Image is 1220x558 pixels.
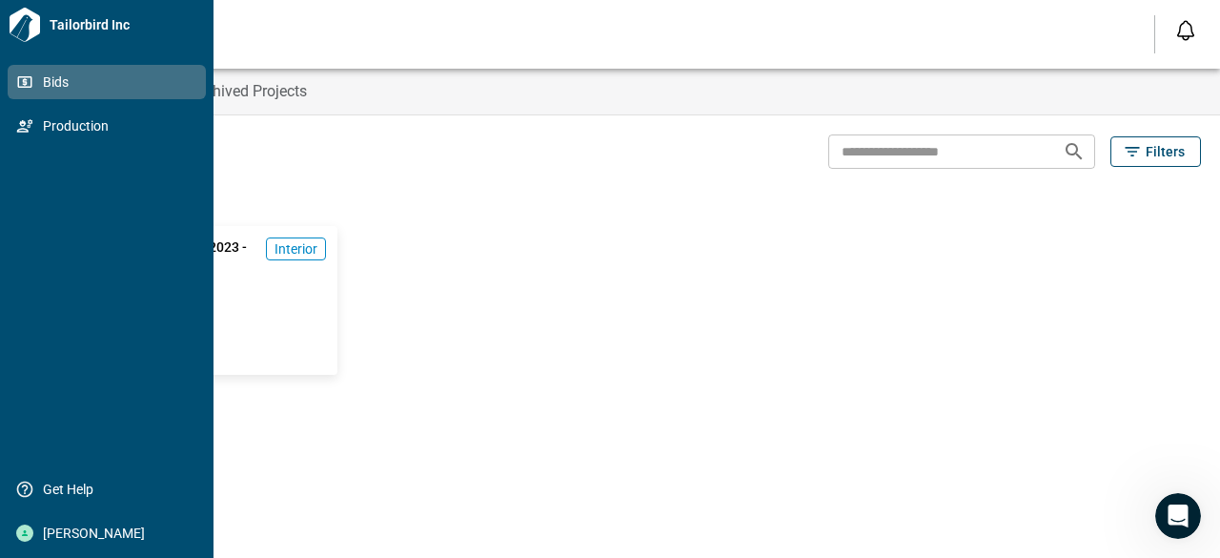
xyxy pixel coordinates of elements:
button: Search projects [1055,133,1093,171]
iframe: Intercom live chat [1155,493,1201,539]
span: [PERSON_NAME] [33,524,188,543]
a: Production [8,109,206,143]
div: base tabs [50,69,1220,114]
span: Archived Projects [191,82,307,101]
span: Interior [274,239,317,258]
span: Tailorbird Inc [42,15,206,34]
span: Filters [1146,142,1185,161]
button: Open notification feed [1170,15,1201,46]
span: Production [33,116,188,135]
span: Get Help [33,480,188,499]
button: Filters [1110,136,1201,167]
a: Bids [8,65,206,99]
span: Bids [33,72,188,92]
